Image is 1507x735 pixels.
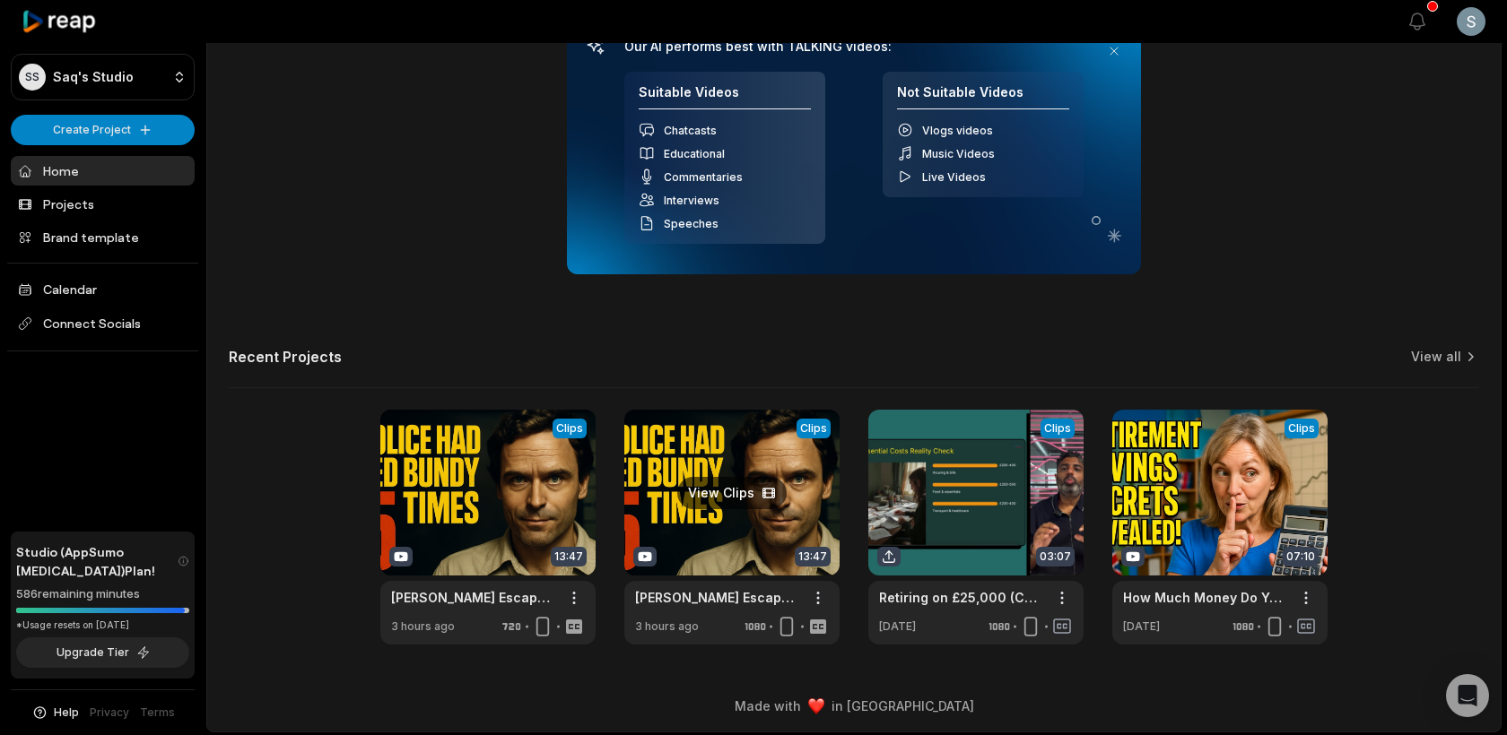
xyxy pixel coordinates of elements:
[140,705,175,721] a: Terms
[664,217,719,230] span: Speeches
[808,698,824,714] img: heart emoji
[391,588,556,607] a: [PERSON_NAME] Escaped Twice After Getting Caught
[16,585,189,603] div: 586 remaining minutes
[16,618,189,632] div: *Usage resets on [DATE]
[31,705,79,721] button: Help
[16,637,189,668] button: Upgrade Tier
[90,705,129,721] a: Privacy
[1123,588,1288,607] a: How Much Money Do You Need to Retire Comfortably?
[922,147,995,160] span: Music Videos
[1446,674,1489,717] div: Open Intercom Messenger
[11,189,195,219] a: Projects
[922,124,993,137] span: Vlogs videos
[897,84,1069,110] h4: Not Suitable Videos
[16,542,178,580] span: Studio (AppSumo [MEDICAL_DATA]) Plan!
[664,124,717,137] span: Chatcasts
[624,39,1084,55] h3: Our AI performs best with TALKING videos:
[11,274,195,304] a: Calendar
[664,170,743,184] span: Commentaries
[11,156,195,186] a: Home
[19,64,46,91] div: SS
[54,705,79,721] span: Help
[11,222,195,252] a: Brand template
[922,170,986,184] span: Live Videos
[635,588,800,607] a: [PERSON_NAME] Escaped Twice After Getting Caught
[1411,348,1461,366] a: View all
[639,84,811,110] h4: Suitable Videos
[879,588,1044,607] a: Retiring on £25,000 (Copy)
[229,348,342,366] h2: Recent Projects
[11,307,195,340] span: Connect Socials
[11,115,195,145] button: Create Project
[664,147,725,160] span: Educational
[223,696,1485,715] div: Made with in [GEOGRAPHIC_DATA]
[53,69,134,85] p: Saq's Studio
[664,194,719,207] span: Interviews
